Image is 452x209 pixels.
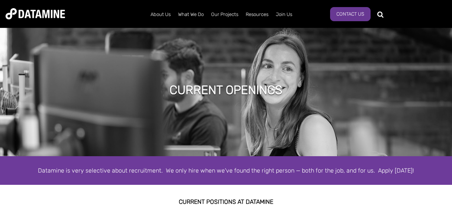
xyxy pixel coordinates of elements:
[147,5,174,24] a: About Us
[242,5,272,24] a: Resources
[169,82,282,98] h1: Current Openings
[174,5,207,24] a: What We Do
[272,5,296,24] a: Join Us
[207,5,242,24] a: Our Projects
[330,7,371,21] a: Contact Us
[179,198,273,205] strong: Current Positions at datamine
[6,8,65,19] img: Datamine
[14,165,438,176] div: Datamine is very selective about recruitment. We only hire when we've found the right person — bo...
